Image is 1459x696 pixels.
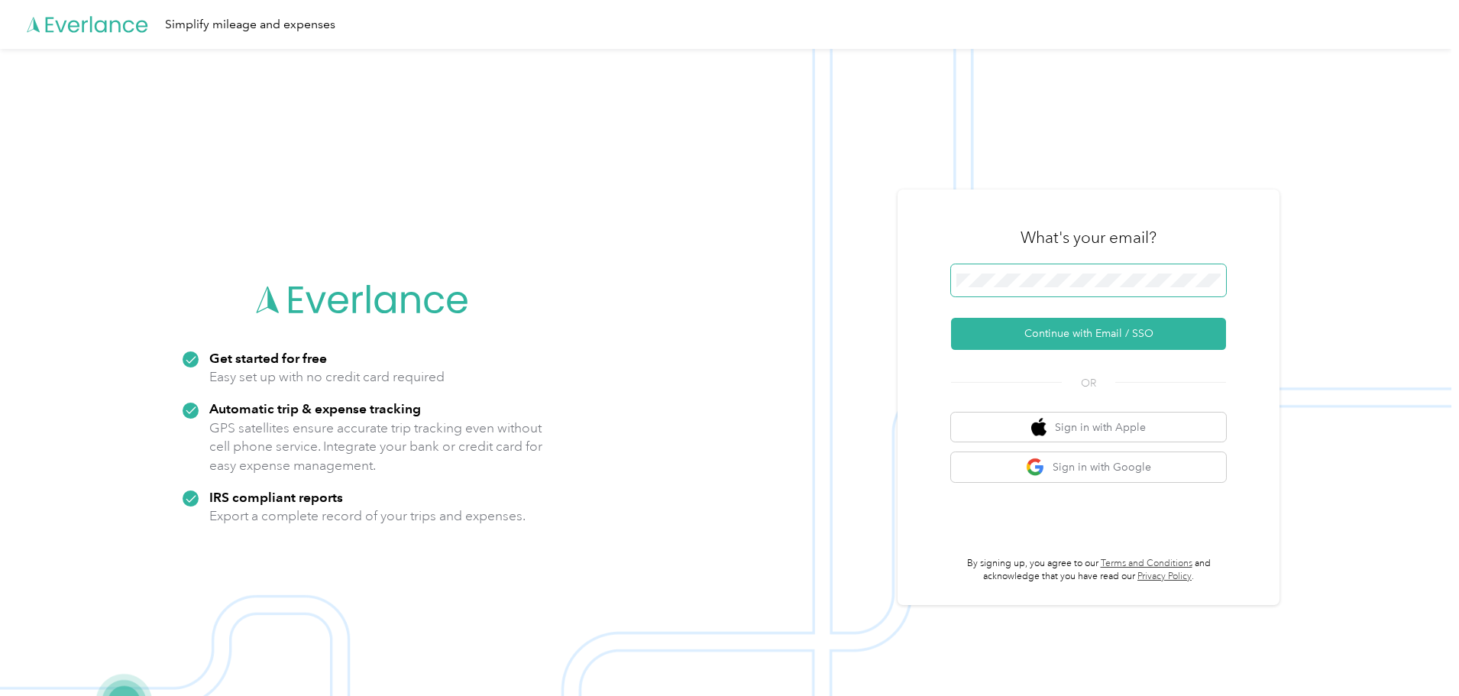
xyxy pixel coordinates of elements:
[209,419,543,475] p: GPS satellites ensure accurate trip tracking even without cell phone service. Integrate your bank...
[1101,558,1192,569] a: Terms and Conditions
[209,507,526,526] p: Export a complete record of your trips and expenses.
[209,367,445,387] p: Easy set up with no credit card required
[951,557,1226,584] p: By signing up, you agree to our and acknowledge that you have read our .
[209,350,327,366] strong: Get started for free
[209,489,343,505] strong: IRS compliant reports
[165,15,335,34] div: Simplify mileage and expenses
[1137,571,1192,582] a: Privacy Policy
[209,400,421,416] strong: Automatic trip & expense tracking
[951,413,1226,442] button: apple logoSign in with Apple
[1026,458,1045,477] img: google logo
[1062,375,1115,391] span: OR
[1031,418,1047,437] img: apple logo
[1021,227,1157,248] h3: What's your email?
[951,318,1226,350] button: Continue with Email / SSO
[951,452,1226,482] button: google logoSign in with Google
